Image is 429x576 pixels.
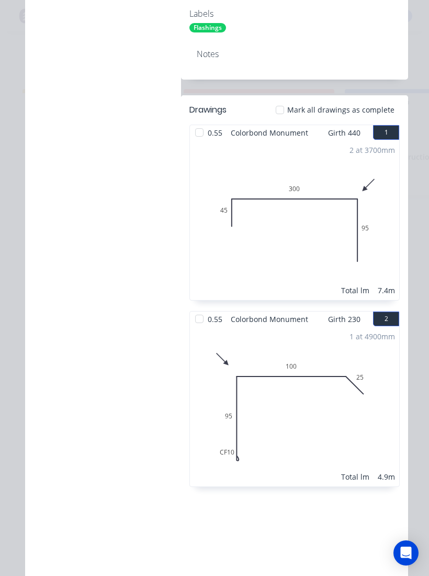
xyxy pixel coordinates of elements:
div: Drawings [189,104,227,116]
div: 0CF1095100251 at 4900mmTotal lm4.9m [190,327,399,486]
button: 1 [373,125,399,140]
button: 2 [373,312,399,326]
div: 045300952 at 3700mmTotal lm7.4m [190,140,399,300]
div: Flashings [189,23,226,32]
span: 0.55 [204,312,227,327]
div: Notes [197,49,392,59]
span: Colorbond Monument [227,125,312,140]
div: Total lm [341,471,369,482]
div: 7.4m [378,285,395,296]
span: Colorbond Monument [227,312,312,327]
div: 4.9m [378,471,395,482]
div: Labels [189,9,295,19]
span: Girth 440 [328,125,360,140]
div: Open Intercom Messenger [393,540,419,566]
span: Mark all drawings as complete [287,104,394,115]
div: Total lm [341,285,369,296]
span: 0.55 [204,125,227,140]
div: 1 at 4900mm [349,331,395,342]
div: 2 at 3700mm [349,145,395,156]
span: Girth 230 [328,312,360,327]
